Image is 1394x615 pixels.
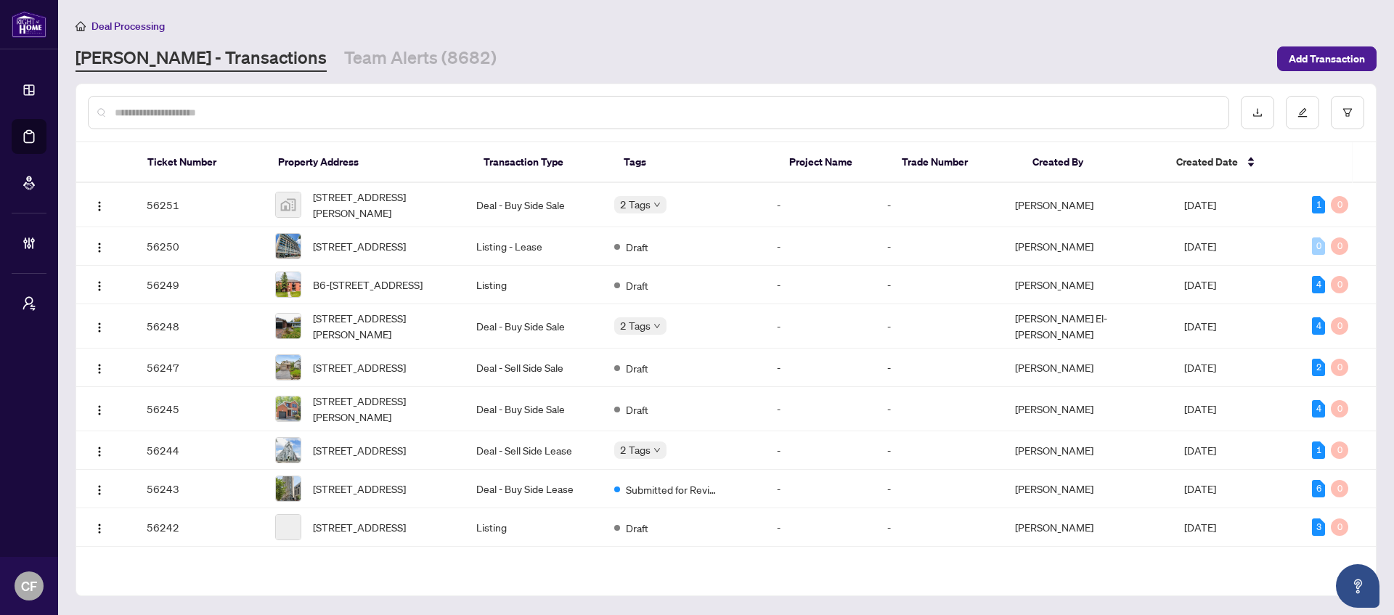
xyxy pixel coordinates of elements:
span: user-switch [22,296,36,311]
div: 4 [1312,317,1325,335]
td: 56251 [135,183,264,227]
span: Draft [626,277,648,293]
span: edit [1297,107,1308,118]
div: 0 [1331,400,1348,418]
img: thumbnail-img [276,234,301,258]
span: [DATE] [1184,278,1216,291]
div: 0 [1331,359,1348,376]
button: Logo [88,314,111,338]
td: - [765,508,875,547]
span: home [76,21,86,31]
span: [PERSON_NAME] El-[PERSON_NAME] [1015,311,1107,341]
td: Deal - Sell Side Sale [465,349,602,387]
span: Draft [626,402,648,418]
span: 2 Tags [620,441,651,458]
img: Logo [94,404,105,416]
td: - [765,304,875,349]
span: [DATE] [1184,240,1216,253]
td: - [765,183,875,227]
td: - [876,266,1004,304]
td: 56249 [135,266,264,304]
span: [PERSON_NAME] [1015,521,1093,534]
th: Project Name [778,142,889,183]
td: 56247 [135,349,264,387]
span: 2 Tags [620,196,651,213]
div: 0 [1331,441,1348,459]
div: 0 [1312,237,1325,255]
span: 2 Tags [620,317,651,334]
th: Transaction Type [472,142,612,183]
img: Logo [94,200,105,212]
button: Logo [88,235,111,258]
div: 4 [1312,400,1325,418]
div: 2 [1312,359,1325,376]
div: 4 [1312,276,1325,293]
td: - [765,470,875,508]
td: 56248 [135,304,264,349]
button: Open asap [1336,564,1379,608]
td: - [876,349,1004,387]
div: 0 [1331,196,1348,213]
img: Logo [94,363,105,375]
span: download [1252,107,1263,118]
img: thumbnail-img [276,314,301,338]
th: Tags [612,142,778,183]
img: Logo [94,322,105,333]
img: thumbnail-img [276,192,301,217]
span: [PERSON_NAME] [1015,240,1093,253]
td: - [876,183,1004,227]
span: [PERSON_NAME] [1015,402,1093,415]
img: thumbnail-img [276,438,301,463]
div: 0 [1331,518,1348,536]
img: thumbnail-img [276,396,301,421]
span: [PERSON_NAME] [1015,361,1093,374]
span: Submitted for Review [626,481,720,497]
span: [PERSON_NAME] [1015,482,1093,495]
button: Logo [88,439,111,462]
span: [STREET_ADDRESS][PERSON_NAME] [313,393,454,425]
div: 0 [1331,276,1348,293]
span: [DATE] [1184,482,1216,495]
th: Ticket Number [136,142,266,183]
span: B6-[STREET_ADDRESS] [313,277,423,293]
button: Logo [88,273,111,296]
span: Add Transaction [1289,47,1365,70]
button: Logo [88,516,111,539]
img: thumbnail-img [276,272,301,297]
td: - [876,387,1004,431]
span: [PERSON_NAME] [1015,278,1093,291]
span: [STREET_ADDRESS][PERSON_NAME] [313,310,454,342]
th: Property Address [266,142,472,183]
span: [PERSON_NAME] [1015,198,1093,211]
img: thumbnail-img [276,355,301,380]
th: Created By [1021,142,1165,183]
td: 56245 [135,387,264,431]
img: Logo [94,484,105,496]
img: thumbnail-img [276,476,301,501]
td: - [765,387,875,431]
div: 0 [1331,317,1348,335]
td: 56243 [135,470,264,508]
div: 3 [1312,518,1325,536]
span: [STREET_ADDRESS] [313,519,406,535]
span: [DATE] [1184,198,1216,211]
td: - [765,266,875,304]
span: down [653,447,661,454]
img: Logo [94,446,105,457]
td: Listing - Lease [465,227,602,266]
span: Draft [626,520,648,536]
td: - [765,349,875,387]
span: [DATE] [1184,444,1216,457]
td: Deal - Buy Side Lease [465,470,602,508]
span: [STREET_ADDRESS] [313,238,406,254]
td: - [765,227,875,266]
span: down [653,322,661,330]
span: [DATE] [1184,319,1216,333]
td: Listing [465,266,602,304]
a: [PERSON_NAME] - Transactions [76,46,327,72]
td: 56242 [135,508,264,547]
span: [PERSON_NAME] [1015,444,1093,457]
span: Created Date [1176,154,1238,170]
img: Logo [94,242,105,253]
div: 1 [1312,441,1325,459]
